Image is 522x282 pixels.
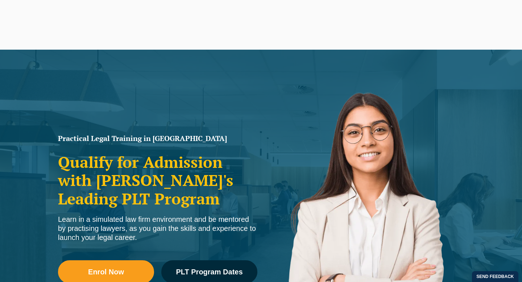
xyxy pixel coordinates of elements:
[176,268,243,275] span: PLT Program Dates
[58,153,257,208] h2: Qualify for Admission with [PERSON_NAME]'s Leading PLT Program
[88,268,124,275] span: Enrol Now
[58,215,257,242] div: Learn in a simulated law firm environment and be mentored by practising lawyers, as you gain the ...
[58,135,257,142] h1: Practical Legal Training in [GEOGRAPHIC_DATA]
